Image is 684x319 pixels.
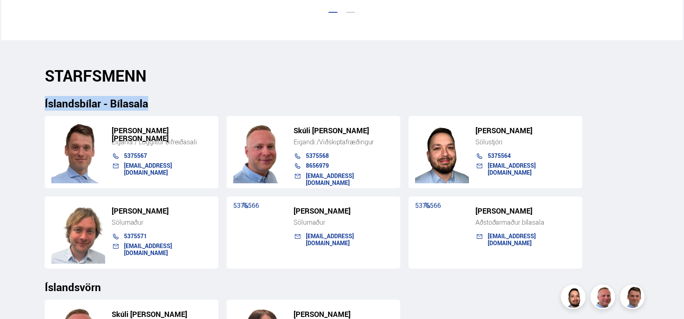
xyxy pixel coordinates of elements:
[112,310,212,318] h5: Skúli [PERSON_NAME]
[294,138,394,146] div: Eigandi /
[475,138,576,146] div: Sölustjóri
[306,152,329,159] a: 5375568
[45,66,639,85] h2: STARFSMENN
[112,218,212,226] div: Sölumaður
[488,152,511,159] a: 5375564
[415,121,469,183] img: nhp88E3Fdnt1Opn2.png
[488,232,536,246] a: [EMAIL_ADDRESS][DOMAIN_NAME]
[488,162,536,176] a: [EMAIL_ADDRESS][DOMAIN_NAME]
[112,127,212,142] h5: [PERSON_NAME] [PERSON_NAME]
[124,152,147,159] a: 5375567
[124,242,172,256] a: [EMAIL_ADDRESS][DOMAIN_NAME]
[294,127,394,134] h5: Skúli [PERSON_NAME]
[621,286,646,310] img: FbJEzSuNWCJXmdc-.webp
[562,286,587,310] img: nhp88E3Fdnt1Opn2.png
[112,138,212,146] div: Eigandi / Löggiltur bifreiðasali
[475,127,576,134] h5: [PERSON_NAME]
[294,218,394,226] div: Sölumaður
[592,286,616,310] img: siFngHWaQ9KaOqBr.png
[475,218,576,226] div: Aðstoðarmaður bílasala
[7,3,31,28] button: Open LiveChat chat widget
[124,232,147,240] a: 5375571
[415,201,441,210] a: 5375566
[112,207,212,215] h5: [PERSON_NAME]
[51,202,105,264] img: SZ4H-t_Copy_of_C.png
[51,121,105,183] img: FbJEzSuNWCJXmdc-.webp
[306,232,354,246] a: [EMAIL_ADDRESS][DOMAIN_NAME]
[306,172,354,186] a: [EMAIL_ADDRESS][DOMAIN_NAME]
[45,97,639,109] h3: Íslandsbílar - Bílasala
[233,121,287,183] img: siFngHWaQ9KaOqBr.png
[45,281,639,293] h3: Íslandsvörn
[233,201,259,210] a: 5375566
[319,137,374,146] span: Viðskiptafræðingur
[124,162,172,176] a: [EMAIL_ADDRESS][DOMAIN_NAME]
[306,162,329,169] a: 8656979
[475,207,576,215] h5: [PERSON_NAME]
[294,207,394,215] h5: [PERSON_NAME]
